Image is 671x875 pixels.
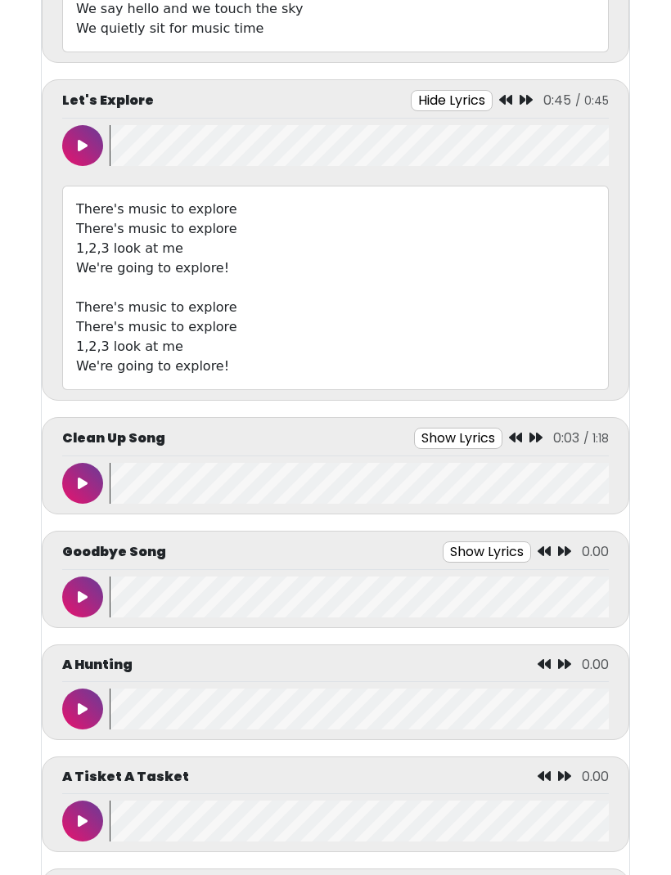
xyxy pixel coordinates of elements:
[543,91,571,110] span: 0:45
[62,542,166,562] p: Goodbye Song
[443,541,531,563] button: Show Lyrics
[553,429,579,447] span: 0:03
[583,430,609,446] span: / 1:18
[62,91,154,110] p: Let's Explore
[582,655,609,674] span: 0.00
[62,429,165,448] p: Clean Up Song
[411,90,493,111] button: Hide Lyrics
[575,92,609,109] span: / 0:45
[582,767,609,786] span: 0.00
[62,186,609,390] div: There's music to explore There's music to explore 1,2,3 look at me We're going to explore! There'...
[414,428,502,449] button: Show Lyrics
[62,767,189,787] p: A Tisket A Tasket
[582,542,609,561] span: 0.00
[62,655,133,675] p: A Hunting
